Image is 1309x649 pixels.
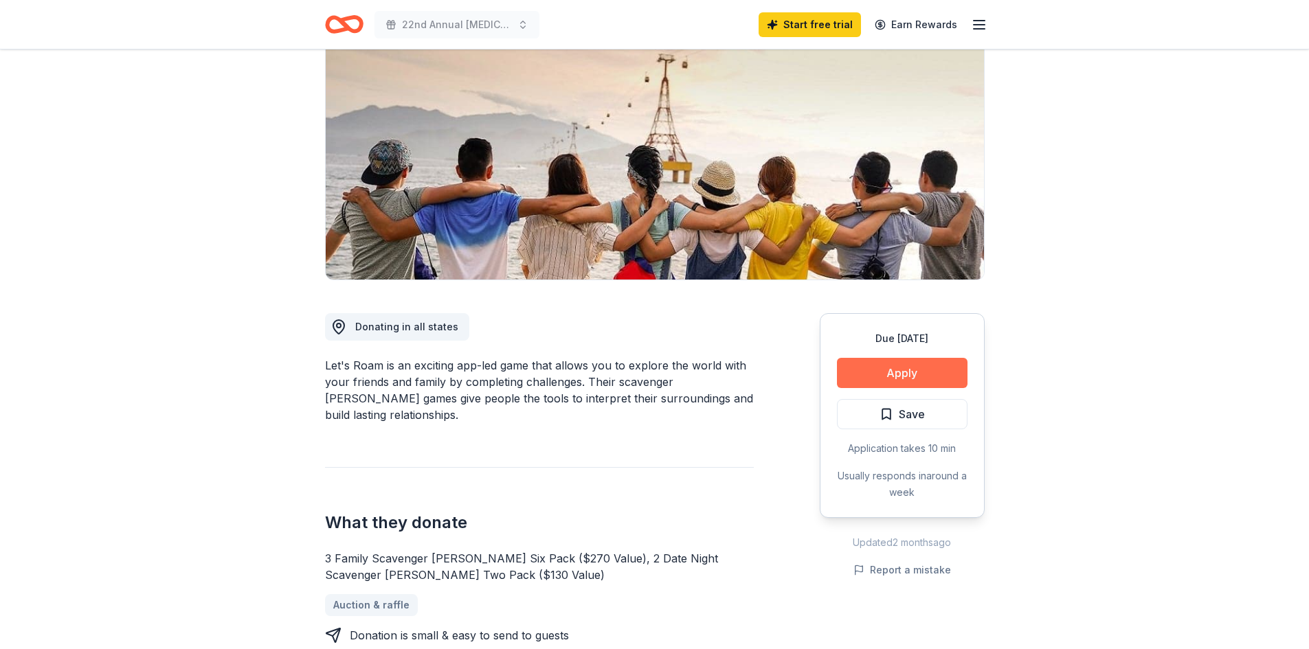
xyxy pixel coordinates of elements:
[350,627,569,644] div: Donation is small & easy to send to guests
[837,399,967,429] button: Save
[326,17,984,280] img: Image for Let's Roam
[374,11,539,38] button: 22nd Annual [MEDICAL_DATA] for Scouting
[325,8,363,41] a: Home
[325,512,754,534] h2: What they donate
[355,321,458,332] span: Donating in all states
[325,357,754,423] div: Let's Roam is an exciting app-led game that allows you to explore the world with your friends and...
[325,550,754,583] div: 3 Family Scavenger [PERSON_NAME] Six Pack ($270 Value), 2 Date Night Scavenger [PERSON_NAME] Two ...
[837,330,967,347] div: Due [DATE]
[837,358,967,388] button: Apply
[837,440,967,457] div: Application takes 10 min
[837,468,967,501] div: Usually responds in around a week
[866,12,965,37] a: Earn Rewards
[325,594,418,616] a: Auction & raffle
[759,12,861,37] a: Start free trial
[820,534,985,551] div: Updated 2 months ago
[402,16,512,33] span: 22nd Annual [MEDICAL_DATA] for Scouting
[853,562,951,578] button: Report a mistake
[899,405,925,423] span: Save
